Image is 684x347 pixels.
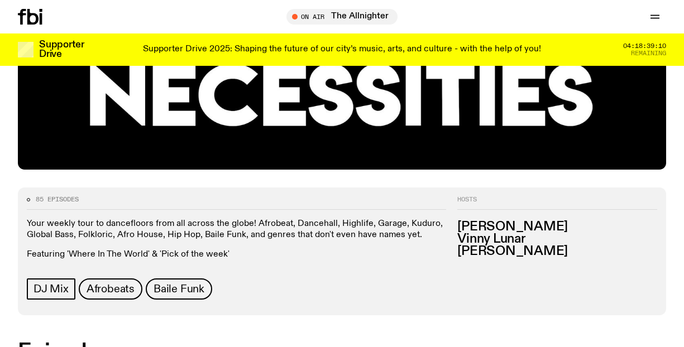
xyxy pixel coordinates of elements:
[39,40,84,59] h3: Supporter Drive
[87,283,135,295] span: Afrobeats
[146,278,212,300] a: Baile Funk
[457,233,657,245] h3: Vinny Lunar
[36,196,79,203] span: 85 episodes
[286,9,398,25] button: On AirThe Allnighter
[27,219,446,240] p: Your weekly tour to dancefloors from all across the globe! Afrobeat, Dancehall, Highlife, Garage,...
[27,249,446,260] p: Featuring 'Where In The World' & 'Pick of the week'
[457,196,657,210] h2: Hosts
[79,278,142,300] a: Afrobeats
[457,245,657,258] h3: [PERSON_NAME]
[34,283,69,295] span: DJ Mix
[631,50,666,56] span: Remaining
[623,43,666,49] span: 04:18:39:10
[27,278,75,300] a: DJ Mix
[154,283,204,295] span: Baile Funk
[457,221,657,233] h3: [PERSON_NAME]
[143,45,541,55] p: Supporter Drive 2025: Shaping the future of our city’s music, arts, and culture - with the help o...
